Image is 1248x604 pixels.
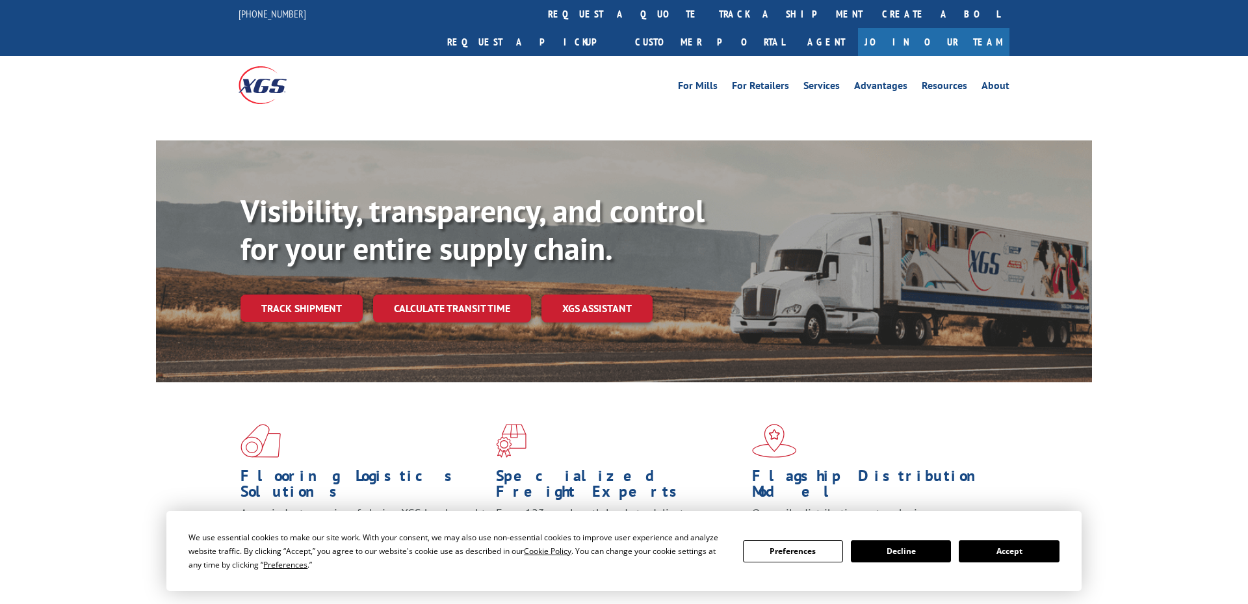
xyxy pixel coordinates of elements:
[240,295,363,322] a: Track shipment
[858,28,1009,56] a: Join Our Team
[752,468,998,506] h1: Flagship Distribution Model
[794,28,858,56] a: Agent
[922,81,967,95] a: Resources
[240,424,281,458] img: xgs-icon-total-supply-chain-intelligence-red
[752,424,797,458] img: xgs-icon-flagship-distribution-model-red
[851,540,951,562] button: Decline
[437,28,625,56] a: Request a pickup
[263,559,307,570] span: Preferences
[188,531,727,571] div: We use essential cookies to make our site work. With your consent, we may also use non-essential ...
[166,511,1082,591] div: Cookie Consent Prompt
[524,545,571,557] span: Cookie Policy
[732,81,789,95] a: For Retailers
[959,540,1059,562] button: Accept
[240,468,486,506] h1: Flooring Logistics Solutions
[678,81,718,95] a: For Mills
[743,540,843,562] button: Preferences
[496,506,742,564] p: From 123 overlength loads to delicate cargo, our experienced staff knows the best way to move you...
[981,81,1009,95] a: About
[496,468,742,506] h1: Specialized Freight Experts
[625,28,794,56] a: Customer Portal
[240,190,705,269] b: Visibility, transparency, and control for your entire supply chain.
[541,295,653,322] a: XGS ASSISTANT
[803,81,840,95] a: Services
[240,506,486,552] span: As an industry carrier of choice, XGS has brought innovation and dedication to flooring logistics...
[239,7,306,20] a: [PHONE_NUMBER]
[854,81,907,95] a: Advantages
[496,424,526,458] img: xgs-icon-focused-on-flooring-red
[752,506,991,536] span: Our agile distribution network gives you nationwide inventory management on demand.
[373,295,531,322] a: Calculate transit time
